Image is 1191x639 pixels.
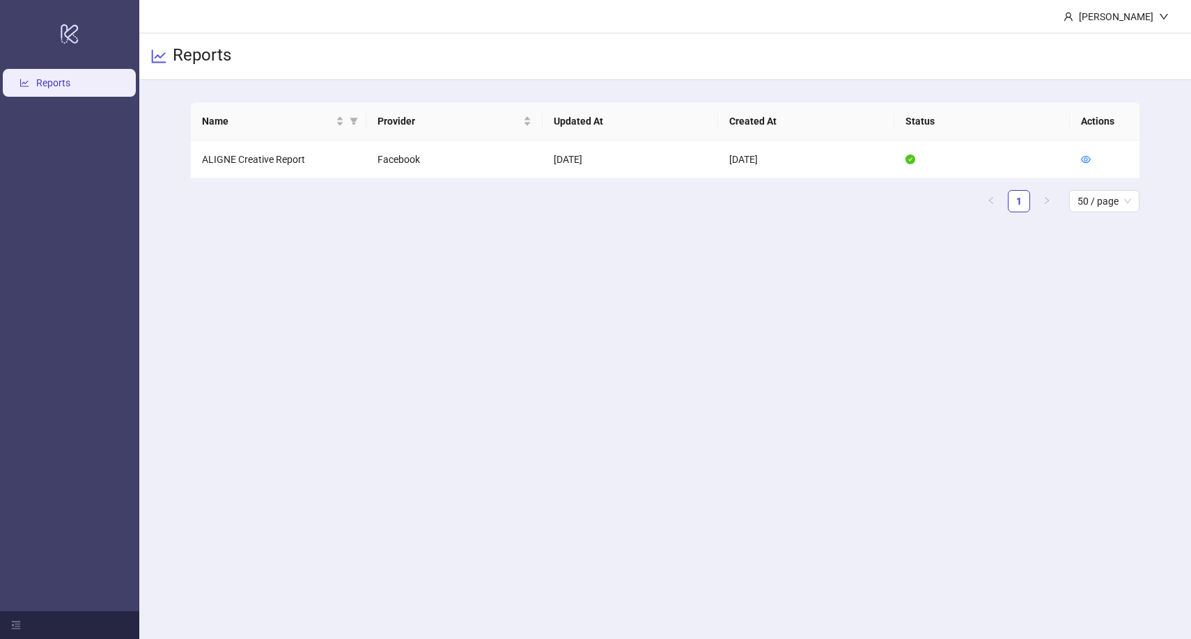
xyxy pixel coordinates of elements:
[1159,12,1169,22] span: down
[1036,190,1058,212] button: right
[718,141,894,179] td: [DATE]
[1064,12,1073,22] span: user
[1077,191,1131,212] span: 50 / page
[718,102,894,141] th: Created At
[366,102,542,141] th: Provider
[1009,191,1029,212] a: 1
[1073,9,1159,24] div: [PERSON_NAME]
[191,141,366,179] td: ALIGNE Creative Report
[980,190,1002,212] li: Previous Page
[377,113,520,129] span: Provider
[11,620,21,630] span: menu-fold
[1036,190,1058,212] li: Next Page
[347,111,361,132] span: filter
[1043,196,1051,205] span: right
[987,196,995,205] span: left
[543,141,718,179] td: [DATE]
[36,78,70,89] a: Reports
[191,102,366,141] th: Name
[1081,154,1091,165] a: eye
[366,141,542,179] td: Facebook
[150,48,167,65] span: line-chart
[1081,155,1091,164] span: eye
[173,45,231,68] h3: Reports
[543,102,718,141] th: Updated At
[905,155,915,164] span: check-circle
[1070,102,1139,141] th: Actions
[1008,190,1030,212] li: 1
[980,190,1002,212] button: left
[350,117,358,125] span: filter
[202,113,333,129] span: Name
[894,102,1070,141] th: Status
[1069,190,1139,212] div: Page Size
